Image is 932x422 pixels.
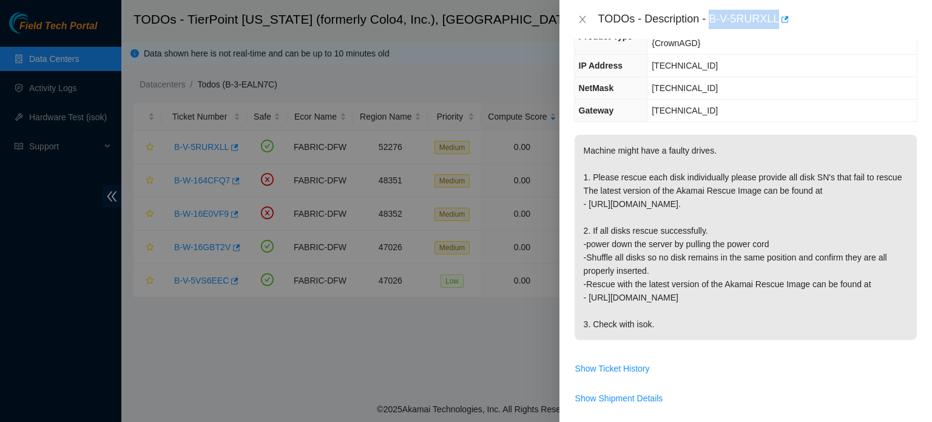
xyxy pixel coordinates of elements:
[598,10,917,29] div: TODOs - Description - B-V-5RURXLL
[575,389,664,408] button: Show Shipment Details
[652,61,718,70] span: [TECHNICAL_ID]
[652,106,718,115] span: [TECHNICAL_ID]
[575,135,917,340] p: Machine might have a faulty drives. 1. Please rescue each disk individually please provide all di...
[575,362,650,375] span: Show Ticket History
[579,61,623,70] span: IP Address
[574,14,591,26] button: Close
[575,392,663,405] span: Show Shipment Details
[575,359,650,378] button: Show Ticket History
[578,15,587,24] span: close
[579,106,614,115] span: Gateway
[579,83,614,93] span: NetMask
[652,83,718,93] span: [TECHNICAL_ID]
